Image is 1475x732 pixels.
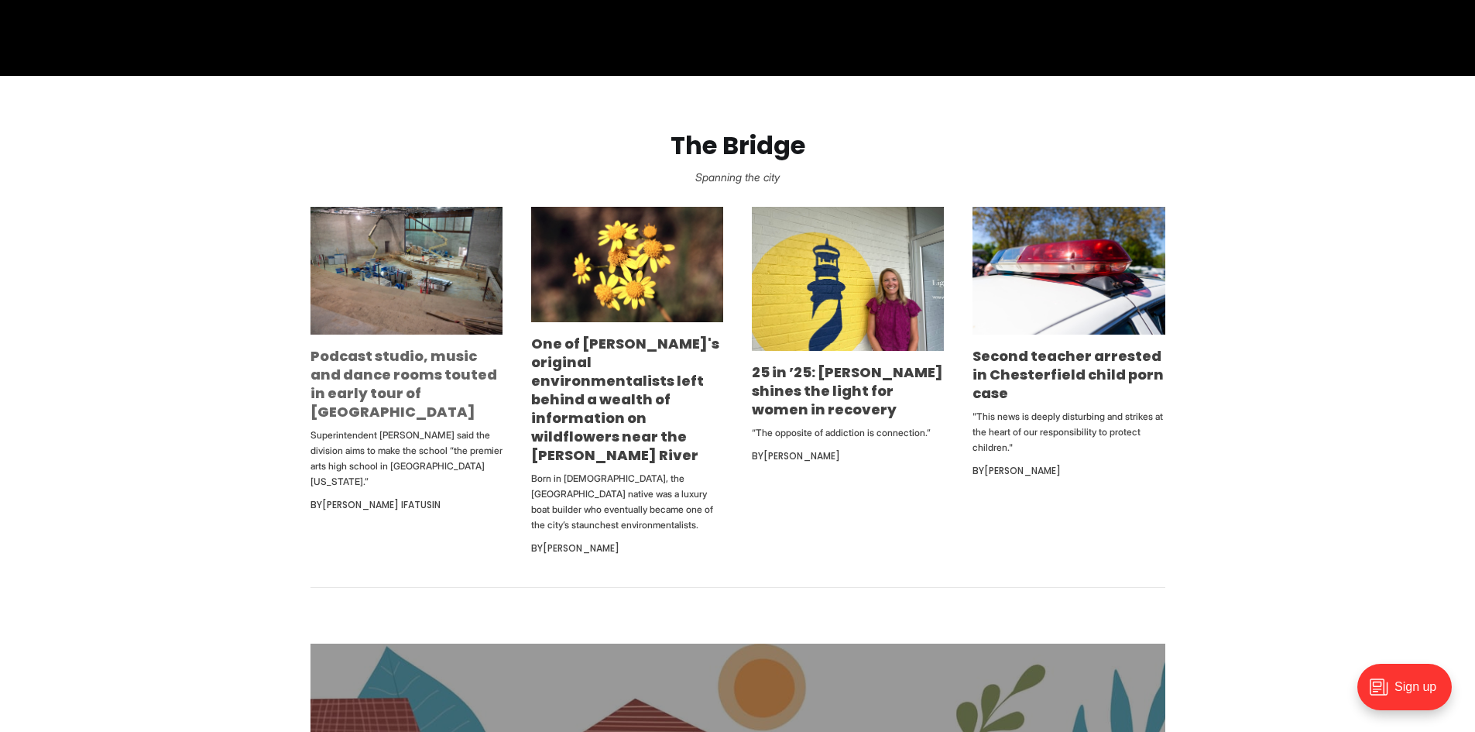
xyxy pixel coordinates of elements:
a: Second teacher arrested in Chesterfield child porn case [972,346,1164,403]
p: "This news is deeply disturbing and strikes at the heart of our responsibility to protect children." [972,409,1165,455]
p: “The opposite of addiction is connection.” [752,425,944,441]
a: Podcast studio, music and dance rooms touted in early tour of [GEOGRAPHIC_DATA] [310,346,497,421]
div: By [531,539,723,558]
a: [PERSON_NAME] Ifatusin [322,498,441,511]
a: [PERSON_NAME] [763,449,840,462]
a: One of [PERSON_NAME]'s original environmentalists left behind a wealth of information on wildflow... [531,334,719,465]
img: One of Richmond's original environmentalists left behind a wealth of information on wildflowers n... [531,207,723,323]
iframe: portal-trigger [1344,656,1475,732]
a: [PERSON_NAME] [543,541,619,555]
img: 25 in ’25: Emily DuBose shines the light for women in recovery [752,207,944,351]
div: By [310,496,503,514]
h2: The Bridge [25,132,1450,160]
div: By [752,447,944,466]
img: Podcast studio, music and dance rooms touted in early tour of new Richmond high school [310,207,503,335]
a: [PERSON_NAME] [984,464,1061,477]
p: Superintendent [PERSON_NAME] said the division aims to make the school “the premier arts high sch... [310,428,503,490]
p: Spanning the city [25,167,1450,188]
p: Born in [DEMOGRAPHIC_DATA], the [GEOGRAPHIC_DATA] native was a luxury boat builder who eventually... [531,471,723,533]
img: Second teacher arrested in Chesterfield child porn case [972,207,1165,335]
div: By [972,462,1165,480]
a: 25 in ’25: [PERSON_NAME] shines the light for women in recovery [752,363,943,419]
